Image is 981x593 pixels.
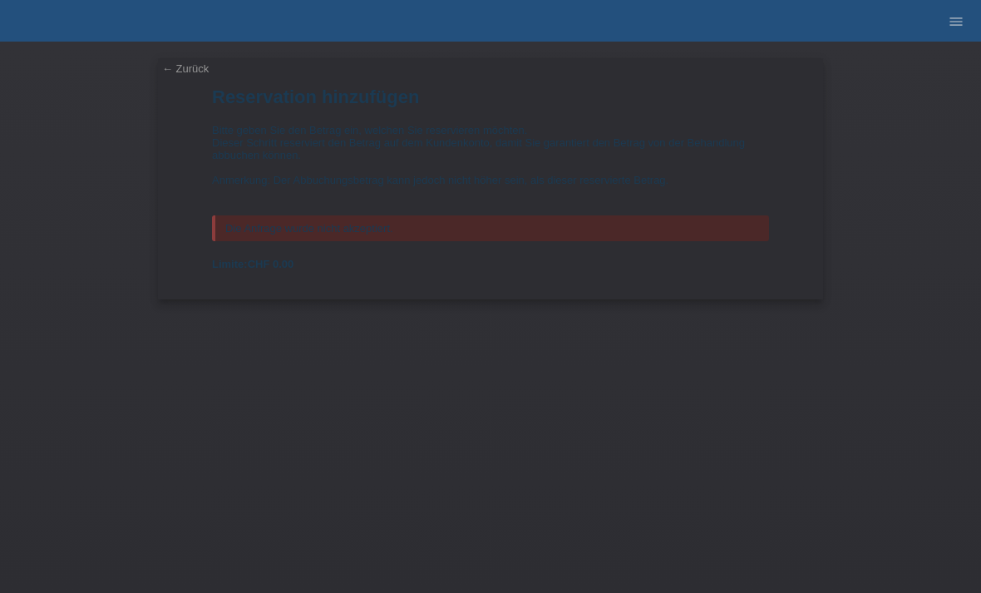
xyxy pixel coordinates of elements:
[212,86,769,107] h1: Reservation hinzufügen
[248,258,294,270] span: CHF 0.00
[212,215,769,241] div: Die Anfrage wurde nicht akzeptiert.
[212,124,769,199] div: Bitte geben Sie den Betrag ein, welchen Sie reservieren möchten. Dieser Schritt reserviert den Be...
[948,13,964,30] i: menu
[939,16,973,26] a: menu
[162,62,209,75] a: ← Zurück
[212,258,293,270] b: Limite:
